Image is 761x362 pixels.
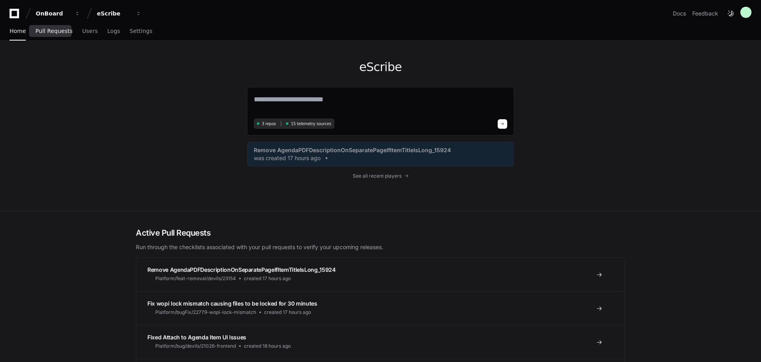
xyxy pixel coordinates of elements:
a: Remove AgendaPDFDescriptionOnSeparatePageIfItemTitleIsLong_15924was created 17 hours ago [254,146,507,162]
h2: Active Pull Requests [136,227,625,238]
button: OnBoard [33,6,83,21]
a: Settings [129,22,152,41]
span: was created 17 hours ago [254,154,321,162]
span: Remove AgendaPDFDescriptionOnSeparatePageIfItemTitleIsLong_15924 [254,146,451,154]
a: Docs [673,10,686,17]
a: Pull Requests [35,22,72,41]
p: Run through the checklists associated with your pull requests to verify your upcoming releases. [136,243,625,251]
span: Users [82,29,98,33]
span: 15 telemetry sources [291,121,331,127]
span: Remove AgendaPDFDescriptionOnSeparatePageIfItemTitleIsLong_15924 [147,266,336,273]
a: See all recent players [247,173,514,179]
span: Home [10,29,26,33]
span: Fix wopi lock mismatch causing files to be locked for 30 minutes [147,300,317,307]
h1: eScribe [247,60,514,74]
span: Platform/bugFix/22779-wopi-lock-mismatch [155,309,256,316]
span: created 17 hours ago [244,275,291,282]
span: created 17 hours ago [264,309,311,316]
a: Remove AgendaPDFDescriptionOnSeparatePageIfItemTitleIsLong_15924Platform/feat-removal/devils/2315... [136,258,625,291]
span: created 18 hours ago [244,343,291,349]
span: Fixed Attach to Agenda Item UI Issues [147,334,246,341]
a: Logs [107,22,120,41]
span: Platform/feat-removal/devils/23154 [155,275,236,282]
a: Users [82,22,98,41]
a: Home [10,22,26,41]
span: Logs [107,29,120,33]
span: Pull Requests [35,29,72,33]
button: Feedback [692,10,718,17]
a: Fix wopi lock mismatch causing files to be locked for 30 minutesPlatform/bugFix/22779-wopi-lock-m... [136,291,625,325]
div: eScribe [97,10,131,17]
span: See all recent players [353,173,402,179]
button: eScribe [94,6,145,21]
span: 3 repos [262,121,276,127]
span: Platform/bug/devils/21026-frontend [155,343,236,349]
div: OnBoard [36,10,70,17]
a: Fixed Attach to Agenda Item UI IssuesPlatform/bug/devils/21026-frontendcreated 18 hours ago [136,325,625,359]
span: Settings [129,29,152,33]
